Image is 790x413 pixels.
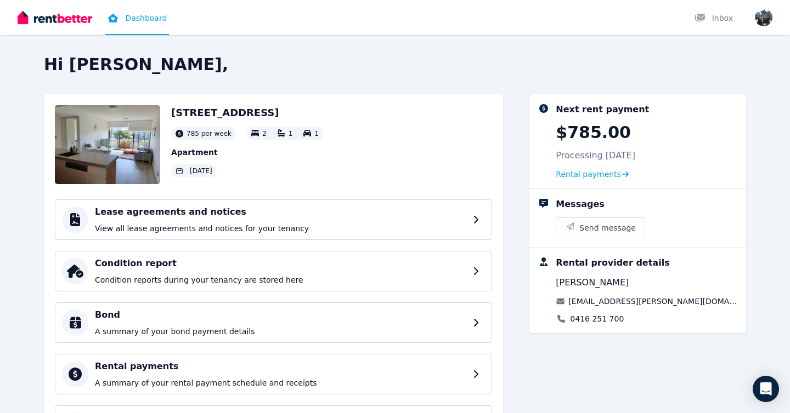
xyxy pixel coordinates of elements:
p: View all lease agreements and notices for your tenancy [95,223,466,234]
h4: Condition report [95,257,466,270]
h4: Lease agreements and notices [95,205,466,219]
span: Rental payments [556,169,621,180]
h4: Bond [95,308,466,322]
button: Send message [556,218,645,238]
img: Elliott Quantrill [755,9,772,26]
span: [DATE] [190,167,212,175]
p: $785.00 [556,123,631,142]
div: Inbox [695,13,733,24]
span: 785 per week [187,129,232,138]
div: Next rent payment [556,103,649,116]
h4: Rental payments [95,360,466,373]
span: Send message [579,222,636,233]
span: 2 [262,130,267,137]
div: Messages [556,198,604,211]
img: RentBetter [18,9,92,26]
p: A summary of your bond payment details [95,326,466,337]
p: A summary of your rental payment schedule and receipts [95,377,466,388]
span: 1 [314,130,319,137]
div: Rental provider details [556,256,669,269]
p: Apartment [171,147,323,158]
p: Processing [DATE] [556,149,635,162]
span: [PERSON_NAME] [556,276,629,289]
p: Condition reports during your tenancy are stored here [95,274,466,285]
a: [EMAIL_ADDRESS][PERSON_NAME][DOMAIN_NAME] [568,296,737,307]
a: Rental payments [556,169,629,180]
div: Open Intercom Messenger [753,376,779,402]
span: 1 [289,130,293,137]
img: Property Url [55,105,160,184]
h2: Hi [PERSON_NAME], [44,55,746,74]
h2: [STREET_ADDRESS] [171,105,323,121]
a: 0416 251 700 [570,313,624,324]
